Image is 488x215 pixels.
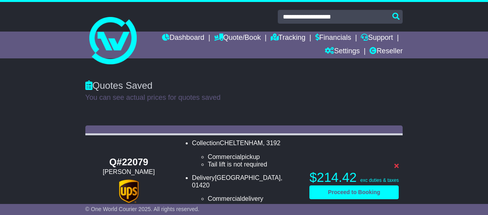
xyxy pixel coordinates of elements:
[214,32,261,45] a: Quote/Book
[271,32,305,45] a: Tracking
[309,203,399,209] p: Valid for , until
[192,139,301,168] li: Collection
[215,174,281,181] span: [GEOGRAPHIC_DATA]
[361,32,393,45] a: Support
[369,45,403,58] a: Reseller
[220,140,263,146] span: CHELTENHAM
[89,168,168,176] div: [PERSON_NAME]
[89,157,168,168] div: Q#22079
[309,185,399,199] a: Proceed to Booking
[119,179,139,203] img: UPS (new): Express Saver Export
[208,195,301,202] li: delivery
[208,203,301,210] li: Tail lift is not required
[358,203,394,209] span: [DATE] by 09:37
[325,45,360,58] a: Settings
[162,32,204,45] a: Dashboard
[192,174,301,210] li: Delivery
[332,203,346,209] span: 2 days
[208,161,301,168] li: Tail lift is not required
[317,170,357,185] span: 214.42
[360,178,399,183] span: exc duties & taxes
[208,195,241,202] span: Commercial
[192,174,283,189] span: , 01420
[315,32,351,45] a: Financials
[85,80,403,92] div: Quotes Saved
[309,170,356,185] span: $
[85,206,200,212] span: © One World Courier 2025. All rights reserved.
[85,93,403,102] p: You can see actual prices for quotes saved
[263,140,280,146] span: , 3192
[208,153,241,160] span: Commercial
[208,153,301,161] li: pickup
